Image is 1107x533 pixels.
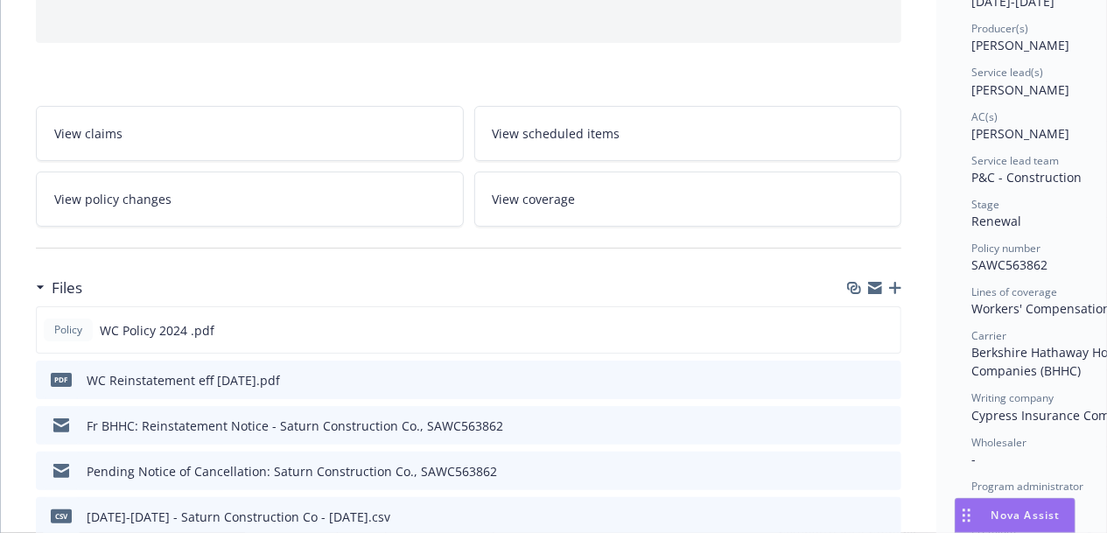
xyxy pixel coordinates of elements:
button: preview file [879,508,894,526]
span: Producer(s) [971,21,1028,36]
div: Drag to move [956,499,977,532]
span: [PERSON_NAME] [971,125,1069,142]
a: View policy changes [36,172,464,227]
button: download file [851,417,865,435]
span: Policy number [971,241,1040,256]
span: WC Policy 2024 .pdf [100,321,214,340]
span: Policy [51,322,86,338]
button: preview file [879,462,894,480]
span: Writing company [971,390,1054,405]
button: preview file [879,371,894,389]
div: Pending Notice of Cancellation: Saturn Construction Co., SAWC563862 [87,462,497,480]
span: P&C - Construction [971,169,1082,186]
span: Stage [971,197,999,212]
span: View scheduled items [493,124,620,143]
div: [DATE]-[DATE] - Saturn Construction Co - [DATE].csv [87,508,390,526]
span: View policy changes [54,190,172,208]
span: Service lead team [971,153,1059,168]
span: Lines of coverage [971,284,1057,299]
a: View scheduled items [474,106,902,161]
button: download file [851,508,865,526]
span: View coverage [493,190,576,208]
span: [PERSON_NAME] [971,81,1069,98]
button: preview file [878,321,893,340]
span: SAWC563862 [971,256,1047,273]
a: View claims [36,106,464,161]
span: - [971,451,976,467]
div: Fr BHHC: Reinstatement Notice - Saturn Construction Co., SAWC563862 [87,417,503,435]
span: Program administrator [971,479,1083,494]
div: Files [36,277,82,299]
button: preview file [879,417,894,435]
span: AC(s) [971,109,998,124]
span: [PERSON_NAME] [971,37,1069,53]
span: csv [51,509,72,522]
span: Service lead(s) [971,65,1043,80]
button: download file [850,321,864,340]
button: download file [851,371,865,389]
div: WC Reinstatement eff [DATE].pdf [87,371,280,389]
h3: Files [52,277,82,299]
button: Nova Assist [955,498,1075,533]
a: View coverage [474,172,902,227]
span: Nova Assist [991,508,1061,522]
span: - [971,494,976,511]
span: Renewal [971,213,1021,229]
span: Carrier [971,328,1006,343]
span: pdf [51,373,72,386]
span: Wholesaler [971,435,1026,450]
span: View claims [54,124,123,143]
button: download file [851,462,865,480]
